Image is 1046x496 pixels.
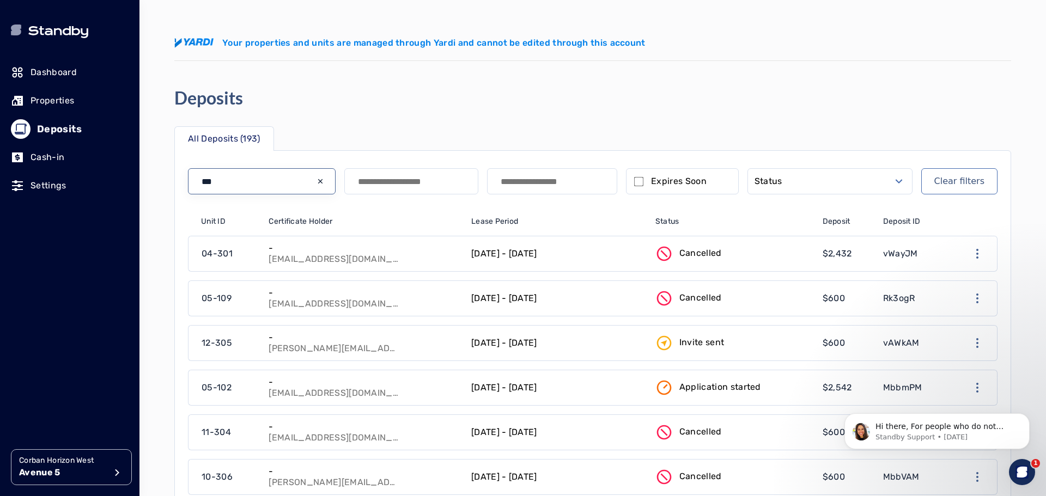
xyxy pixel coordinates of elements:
[471,216,518,227] span: Lease Period
[31,66,77,79] p: Dashboard
[877,281,951,316] a: Rk3ogR
[174,87,243,109] h4: Deposits
[877,460,951,494] a: MbbVAM
[883,470,920,483] p: MbbVAM
[262,236,465,271] a: -[EMAIL_ADDRESS][DOMAIN_NAME]
[269,298,399,309] p: [EMAIL_ADDRESS][DOMAIN_NAME]
[649,415,816,450] a: Cancelled
[1009,459,1035,485] iframe: Intercom live chat
[174,38,214,48] img: yardi
[471,336,537,350] p: [DATE] - [DATE]
[465,236,649,271] a: [DATE] - [DATE]
[222,36,646,50] p: Your properties and units are managed through Yardi and cannot be edited through this account
[877,326,951,360] a: vAWkAM
[823,216,850,227] span: Deposit
[269,388,399,399] p: [EMAIL_ADDRESS][DOMAIN_NAME]
[269,343,399,354] p: [PERSON_NAME][EMAIL_ADDRESS][DOMAIN_NAME]
[202,426,231,439] p: 11-304
[649,460,816,494] a: Cancelled
[1031,459,1040,468] span: 1
[269,332,399,343] p: -
[188,370,262,405] a: 05-102
[188,460,262,494] a: 10-306
[649,236,816,271] a: Cancelled
[823,426,845,439] p: $600
[269,254,399,265] p: [EMAIL_ADDRESS][DOMAIN_NAME]
[262,281,465,316] a: -[EMAIL_ADDRESS][DOMAIN_NAME]
[679,470,722,483] p: Cancelled
[11,117,129,141] a: Deposits
[651,175,707,188] label: Expires Soon
[649,326,816,360] a: Invite sent
[269,421,399,432] p: -
[11,89,129,113] a: Properties
[269,216,332,227] span: Certificate Holder
[471,426,537,439] p: [DATE] - [DATE]
[269,466,399,477] p: -
[679,247,722,260] p: Cancelled
[31,151,64,164] p: Cash-in
[465,460,649,494] a: [DATE] - [DATE]
[31,179,66,192] p: Settings
[11,60,129,84] a: Dashboard
[188,326,262,360] a: 12-305
[877,236,951,271] a: vWayJM
[816,460,877,494] a: $600
[465,281,649,316] a: [DATE] - [DATE]
[816,370,877,405] a: $2,542
[188,281,262,316] a: 05-109
[269,243,399,254] p: -
[19,466,106,479] p: Avenue 5
[471,470,537,483] p: [DATE] - [DATE]
[823,247,852,260] p: $2,432
[19,455,106,466] p: Corban Horizon West
[11,174,129,198] a: Settings
[471,247,537,260] p: [DATE] - [DATE]
[262,326,465,360] a: -[PERSON_NAME][EMAIL_ADDRESS][DOMAIN_NAME]
[883,216,921,227] span: Deposit ID
[883,247,918,260] p: vWayJM
[188,415,262,450] a: 11-304
[649,370,816,405] a: Application started
[262,370,465,405] a: -[EMAIL_ADDRESS][DOMAIN_NAME]
[202,292,232,305] p: 05-109
[11,145,129,169] a: Cash-in
[679,291,722,304] p: Cancelled
[679,381,761,394] p: Application started
[269,432,399,443] p: [EMAIL_ADDRESS][DOMAIN_NAME]
[816,415,877,450] a: $600
[823,336,845,350] p: $600
[679,336,725,349] p: Invite sent
[269,287,399,298] p: -
[262,460,465,494] a: -[PERSON_NAME][EMAIL_ADDRESS][PERSON_NAME][PERSON_NAME][DOMAIN_NAME]
[471,381,537,394] p: [DATE] - [DATE]
[262,415,465,450] a: -[EMAIL_ADDRESS][DOMAIN_NAME]
[465,415,649,450] a: [DATE] - [DATE]
[465,370,649,405] a: [DATE] - [DATE]
[202,381,232,394] p: 05-102
[202,470,233,483] p: 10-306
[823,381,852,394] p: $2,542
[37,121,82,137] p: Deposits
[747,168,913,194] button: Select open
[188,132,260,145] p: All Deposits (193)
[883,381,922,394] p: MbbmPM
[465,326,649,360] a: [DATE] - [DATE]
[828,390,1046,467] iframe: Intercom notifications message
[202,336,232,350] p: 12-305
[883,336,920,350] p: vAWkAM
[11,449,132,485] button: Corban Horizon WestAvenue 5
[816,326,877,360] a: $600
[201,216,226,227] span: Unit ID
[655,216,679,227] span: Status
[202,247,233,260] p: 04-301
[269,477,399,488] p: [PERSON_NAME][EMAIL_ADDRESS][PERSON_NAME][PERSON_NAME][DOMAIN_NAME]
[816,236,877,271] a: $2,432
[31,94,74,107] p: Properties
[269,377,399,388] p: -
[883,292,915,305] p: Rk3ogR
